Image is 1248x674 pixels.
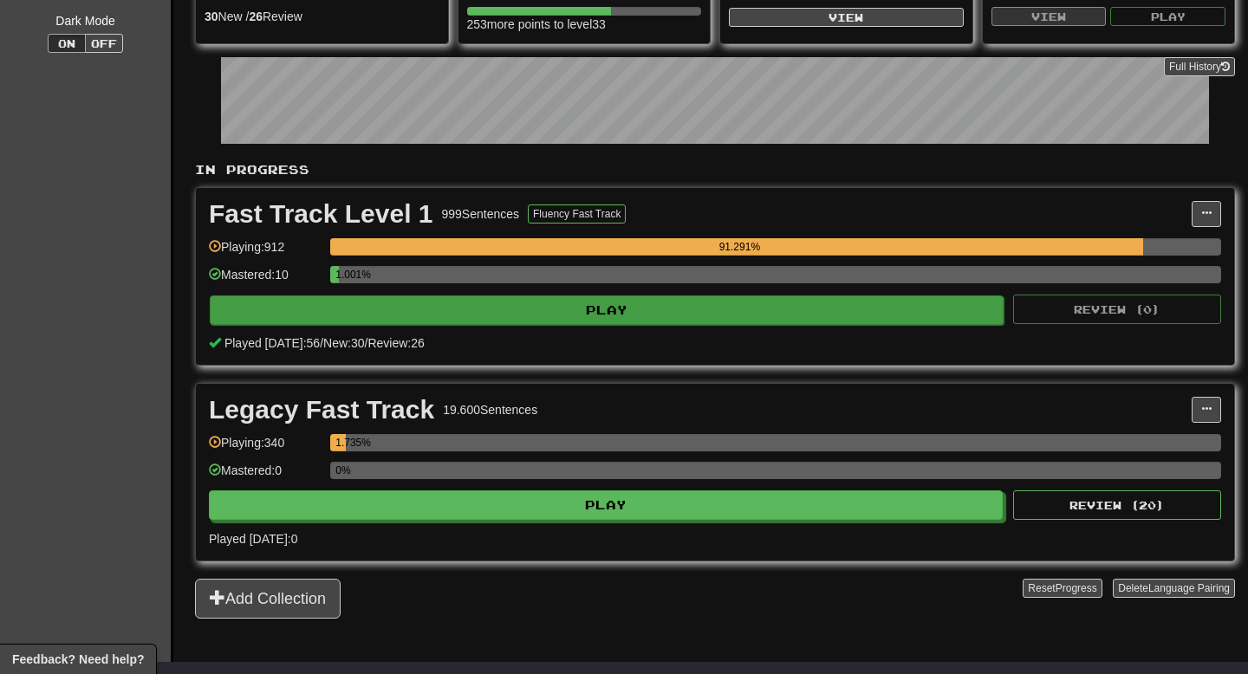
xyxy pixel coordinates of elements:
[209,266,322,295] div: Mastered: 10
[249,10,263,23] strong: 26
[335,434,346,451] div: 1.735%
[467,16,702,33] div: 253 more points to level 33
[729,8,964,27] button: View
[443,401,537,418] div: 19.600 Sentences
[1056,582,1097,594] span: Progress
[367,336,424,350] span: Review: 26
[48,34,86,53] button: On
[1164,57,1235,76] a: Full History
[205,10,218,23] strong: 30
[442,205,520,223] div: 999 Sentences
[210,295,1004,325] button: Play
[1110,7,1225,26] button: Play
[224,336,320,350] span: Played [DATE]: 56
[1148,582,1230,594] span: Language Pairing
[209,490,1003,520] button: Play
[1013,490,1221,520] button: Review (20)
[209,434,322,463] div: Playing: 340
[209,201,433,227] div: Fast Track Level 1
[205,8,439,25] div: New / Review
[209,397,434,423] div: Legacy Fast Track
[335,238,1143,256] div: 91.291%
[1113,579,1235,598] button: DeleteLanguage Pairing
[991,7,1107,26] button: View
[13,12,158,29] div: Dark Mode
[528,204,626,224] button: Fluency Fast Track
[209,532,297,546] span: Played [DATE]: 0
[85,34,123,53] button: Off
[335,266,339,283] div: 1.001%
[209,238,322,267] div: Playing: 912
[195,579,341,619] button: Add Collection
[365,336,368,350] span: /
[195,161,1235,178] p: In Progress
[1023,579,1102,598] button: ResetProgress
[1013,295,1221,324] button: Review (0)
[320,336,323,350] span: /
[209,462,322,490] div: Mastered: 0
[12,651,144,668] span: Open feedback widget
[323,336,364,350] span: New: 30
